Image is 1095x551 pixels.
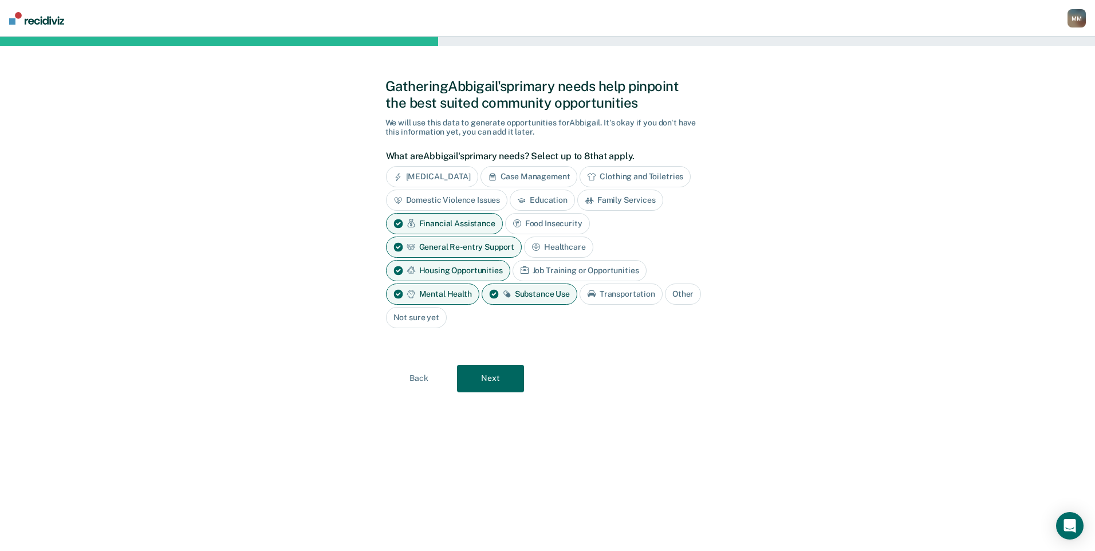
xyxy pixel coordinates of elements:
[482,284,577,305] div: Substance Use
[386,213,503,234] div: Financial Assistance
[1068,9,1086,27] div: M M
[665,284,701,305] div: Other
[386,260,510,281] div: Housing Opportunities
[385,118,710,137] div: We will use this data to generate opportunities for Abbigail . It's okay if you don't have this i...
[385,365,452,392] button: Back
[1068,9,1086,27] button: MM
[386,190,508,211] div: Domestic Violence Issues
[577,190,663,211] div: Family Services
[386,237,522,258] div: General Re-entry Support
[386,151,704,162] label: What are Abbigail's primary needs? Select up to 8 that apply.
[386,166,478,187] div: [MEDICAL_DATA]
[480,166,578,187] div: Case Management
[524,237,593,258] div: Healthcare
[386,307,447,328] div: Not sure yet
[386,284,479,305] div: Mental Health
[580,284,663,305] div: Transportation
[513,260,647,281] div: Job Training or Opportunities
[9,12,64,25] img: Recidiviz
[580,166,691,187] div: Clothing and Toiletries
[510,190,575,211] div: Education
[505,213,590,234] div: Food Insecurity
[457,365,524,392] button: Next
[1056,512,1084,540] div: Open Intercom Messenger
[385,78,710,111] div: Gathering Abbigail's primary needs help pinpoint the best suited community opportunities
